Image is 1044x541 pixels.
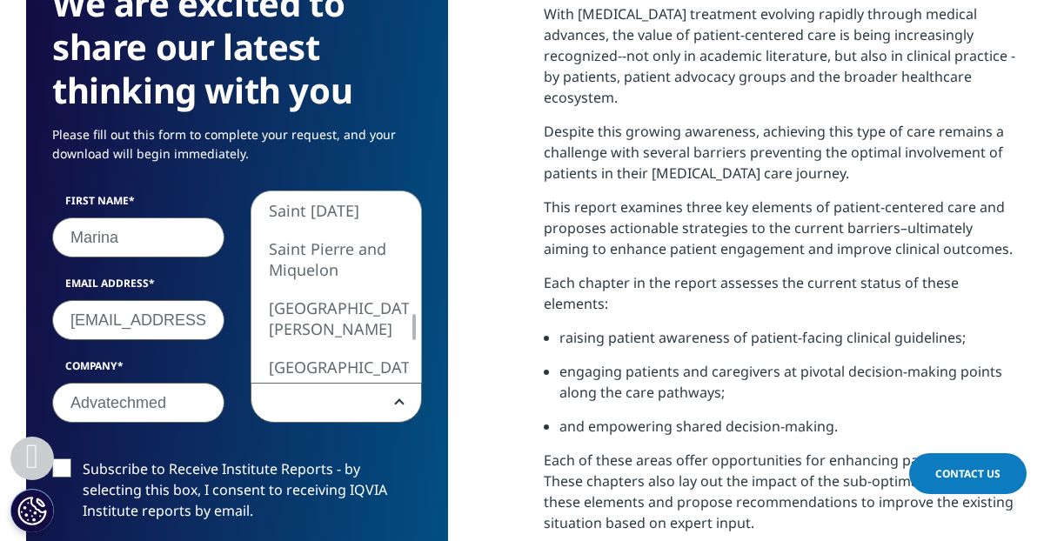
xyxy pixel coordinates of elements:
[251,348,410,386] li: [GEOGRAPHIC_DATA]
[559,361,1018,416] li: engaging patients and caregivers at pivotal decision-making points along the care pathways;
[52,358,224,383] label: Company
[52,458,422,531] label: Subscribe to Receive Institute Reports - by selecting this box, I consent to receiving IQVIA Inst...
[544,197,1018,272] p: This report examines three key elements of patient-centered care and proposes actionable strategi...
[52,125,422,177] p: Please fill out this form to complete your request, and your download will begin immediately.
[559,416,1018,450] li: and empowering shared decision-making.
[909,453,1027,494] a: Contact Us
[10,489,54,532] button: Cookie Settings
[935,466,1000,481] span: Contact Us
[52,193,224,217] label: First Name
[52,276,224,300] label: Email Address
[559,327,1018,361] li: raising patient awareness of patient-facing clinical guidelines;
[544,272,1018,327] p: Each chapter in the report assesses the current status of these elements:
[544,3,1018,121] p: With [MEDICAL_DATA] treatment evolving rapidly through medical advances, the value of patient-cen...
[251,289,410,348] li: [GEOGRAPHIC_DATA][PERSON_NAME]
[251,230,410,289] li: Saint Pierre and Miquelon
[544,121,1018,197] p: Despite this growing awareness, achieving this type of care remains a challenge with several barr...
[251,191,410,230] li: Saint [DATE]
